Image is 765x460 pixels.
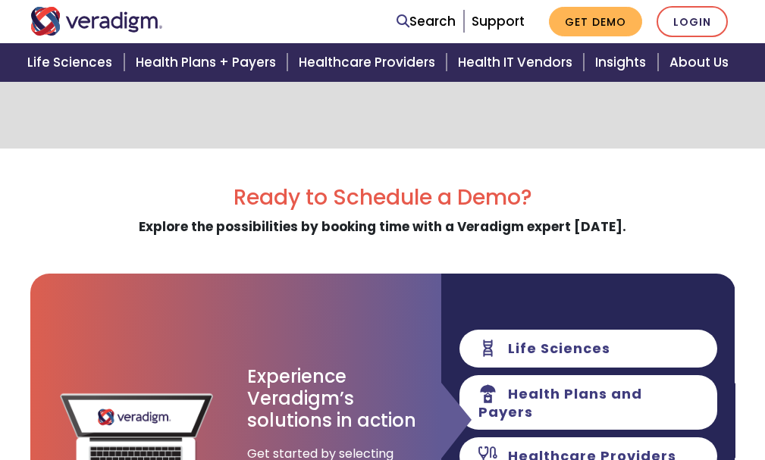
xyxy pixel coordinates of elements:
[18,43,126,82] a: Life Sciences
[657,6,728,37] a: Login
[290,43,449,82] a: Healthcare Providers
[449,43,586,82] a: Health IT Vendors
[30,7,163,36] img: Veradigm logo
[30,185,735,211] h2: Ready to Schedule a Demo?
[549,7,642,36] a: Get Demo
[139,217,626,236] strong: Explore the possibilities by booking time with a Veradigm expert [DATE].
[127,43,290,82] a: Health Plans + Payers
[586,43,660,82] a: Insights
[247,366,418,431] h3: Experience Veradigm’s solutions in action
[472,12,525,30] a: Support
[397,11,456,32] a: Search
[660,43,747,82] a: About Us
